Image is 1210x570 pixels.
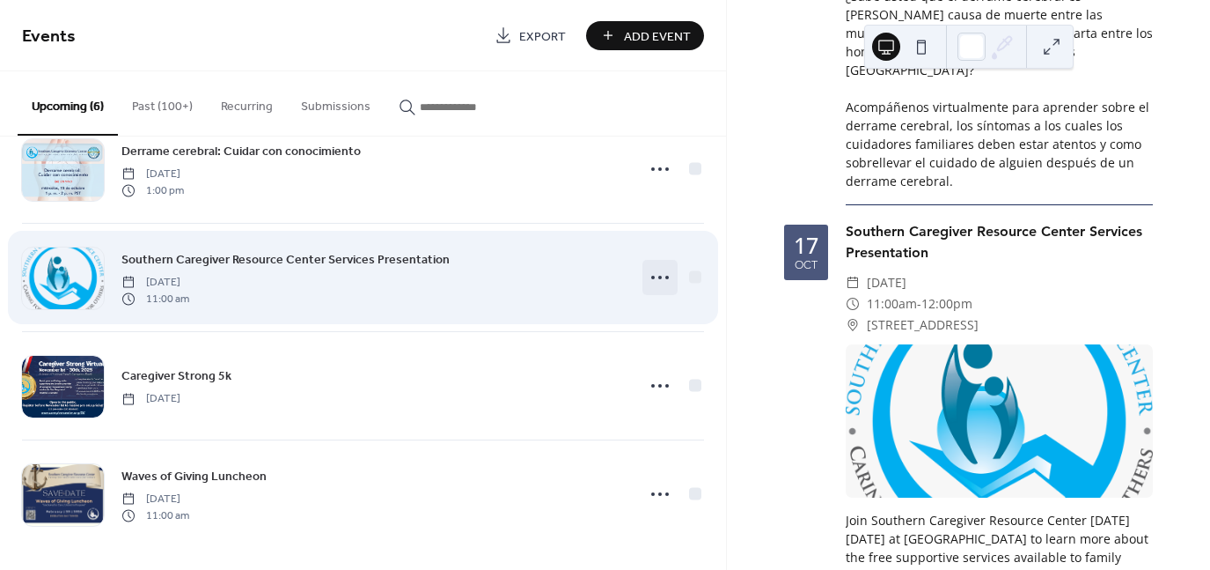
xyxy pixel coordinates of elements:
[846,293,860,315] div: ​
[207,71,287,134] button: Recurring
[287,71,385,134] button: Submissions
[867,272,906,293] span: [DATE]
[846,221,1153,263] div: Southern Caregiver Resource Center Services Presentation
[921,293,972,315] span: 12:00pm
[867,315,979,336] span: [STREET_ADDRESS]
[121,366,231,386] a: Caregiver Strong 5k
[121,391,180,407] span: [DATE]
[586,21,704,50] button: Add Event
[121,492,189,507] span: [DATE]
[846,315,860,336] div: ​
[121,275,189,291] span: [DATE]
[794,234,818,256] div: 17
[121,182,184,198] span: 1:00 pm
[121,141,361,161] a: Derrame cerebral: Cuidar con conocimiento
[121,507,189,523] span: 11:00 am
[121,249,450,270] a: Southern Caregiver Resource Center Services Presentation
[121,143,361,161] span: Derrame cerebral: Cuidar con conocimiento
[18,71,118,136] button: Upcoming (6)
[121,251,450,270] span: Southern Caregiver Resource Center Services Presentation
[867,293,917,315] span: 11:00am
[481,21,579,50] a: Export
[121,466,267,486] a: Waves of Giving Luncheon
[121,167,184,182] span: [DATE]
[917,293,921,315] span: -
[519,27,566,46] span: Export
[121,291,189,307] span: 11:00 am
[22,19,76,54] span: Events
[795,260,818,271] div: Oct
[121,367,231,386] span: Caregiver Strong 5k
[118,71,207,134] button: Past (100+)
[846,272,860,293] div: ​
[624,27,691,46] span: Add Event
[121,468,267,486] span: Waves of Giving Luncheon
